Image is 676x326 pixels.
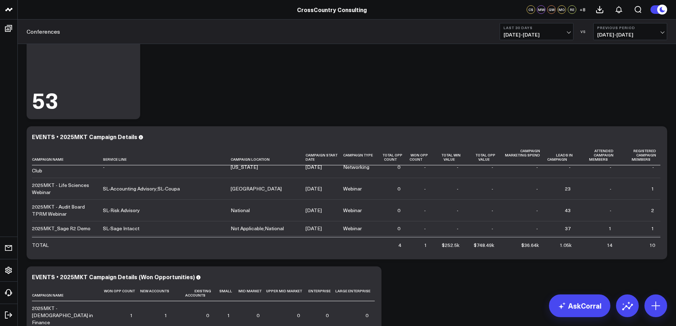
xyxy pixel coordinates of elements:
th: Campaign Location [231,145,306,165]
th: Campaign Name [32,285,103,301]
div: 1 [227,312,230,319]
div: 0 [397,164,400,171]
div: - [536,185,538,192]
a: Conferences [27,28,60,35]
div: [DATE] [306,225,322,232]
th: Campaign Start Date [306,145,343,165]
th: Campaign Marketing Spend [500,145,544,165]
div: 0 [397,225,400,232]
button: Last 30 Days[DATE]-[DATE] [500,23,573,40]
div: 0 [206,312,209,319]
div: 1 [130,312,133,319]
div: EVENTS • 2025MKT Campaign Details (Won Opportunities) [32,273,195,281]
div: 1 [651,185,654,192]
th: Small [215,285,236,301]
div: $748.49k [474,242,494,249]
div: - [457,207,458,214]
div: TOTAL [32,242,49,249]
div: EVENTS • 2025MKT Campaign Details [32,133,137,140]
div: SL-Sage Intacct [103,225,139,232]
div: [DATE] [306,207,322,214]
button: +8 [578,5,587,14]
div: 0 [297,312,300,319]
div: - [569,164,571,171]
div: 1 [651,225,654,232]
th: Upper Mid Market [266,285,306,301]
div: 1 [424,242,427,249]
div: 14 [607,242,612,249]
div: SL-Accounting Advisory;SL-Coupa [103,185,180,192]
div: 53 [32,88,58,110]
div: $36.64k [521,242,539,249]
div: 2025MKT_Sage R2 Demo [32,225,90,232]
div: - [491,164,493,171]
div: $252.5k [442,242,460,249]
th: Total Opp Value [465,145,499,165]
div: 10 [649,242,655,249]
span: [DATE] - [DATE] [504,32,570,38]
div: CS [527,5,535,14]
div: 0 [326,312,329,319]
div: 2025MKT - [DEMOGRAPHIC_DATA] in Finance [32,305,97,326]
div: 1 [609,225,611,232]
div: [US_STATE] [231,164,258,171]
div: [GEOGRAPHIC_DATA] [231,185,282,192]
div: - [424,225,426,232]
div: Webinar [343,225,362,232]
div: - [424,207,426,214]
span: + 8 [579,7,586,12]
div: - [652,164,654,171]
div: - [457,164,458,171]
a: CrossCountry Consulting [297,6,367,13]
div: 43 [565,207,571,214]
div: 0 [257,312,259,319]
div: 2025MKT - Audit Board TPRM Webinar [32,203,97,217]
div: - [491,207,493,214]
b: Previous Period [597,26,663,30]
th: Total Opp Count [379,145,406,165]
button: Previous Period[DATE]-[DATE] [593,23,667,40]
th: Registered Campaign Members [618,145,660,165]
div: GW [547,5,556,14]
th: Large Enterprise [335,285,375,301]
th: Campaign Type [343,145,379,165]
div: Not Applicable;National [231,225,284,232]
th: Won Opp Count [103,285,139,301]
th: Attended Campaign Members [577,145,618,165]
div: SL-Risk Advisory [103,207,140,214]
div: Networking [343,164,369,171]
div: 0 [397,207,400,214]
div: 4 [399,242,401,249]
th: Leads In Campaign [544,145,577,165]
th: Enterprise [306,285,335,301]
th: New Accounts [139,285,174,301]
div: - [610,185,611,192]
div: 1 [164,312,167,319]
div: Webinar [343,207,362,214]
th: Existing Accounts [174,285,215,301]
div: - [491,185,493,192]
b: Last 30 Days [504,26,570,30]
div: Webinar [343,185,362,192]
div: VS [577,29,590,34]
div: - [610,207,611,214]
a: AskCorral [549,294,610,317]
div: - [457,185,458,192]
div: 2 [651,207,654,214]
div: - [424,164,426,171]
div: - [457,225,458,232]
th: Total Win Value [432,145,465,165]
div: [DATE] [306,164,322,171]
th: Campaign Name [32,145,103,165]
div: 2025MKT - Life Sciences Webinar [32,182,97,196]
div: [DATE] [306,185,322,192]
div: 23 [565,185,571,192]
div: - [536,164,538,171]
th: Mid Market [236,285,266,301]
div: 0 [366,312,368,319]
th: Won Opp Count [407,145,432,165]
div: MO [557,5,566,14]
div: National [231,207,250,214]
span: [DATE] - [DATE] [597,32,663,38]
div: 37 [565,225,571,232]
